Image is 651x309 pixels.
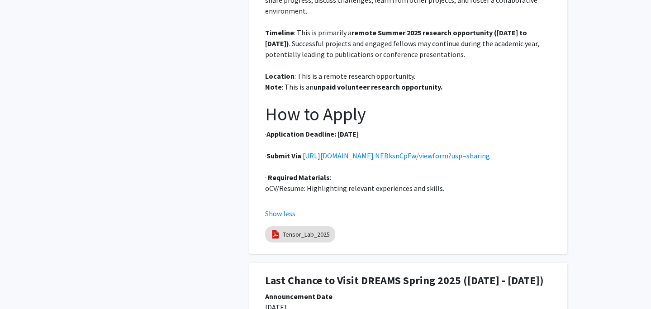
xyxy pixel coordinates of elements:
[266,129,359,138] strong: Application Deadline: [DATE]
[265,172,551,183] p: :
[265,274,551,287] h1: Last Chance to Visit DREAMS Spring 2025 ([DATE] - [DATE])
[265,28,528,48] strong: remote Summer 2025 research opportunity ([DATE] to [DATE])
[283,230,330,239] a: Tensor_Lab_2025
[266,151,301,160] strong: Submit Via
[314,82,442,91] strong: unpaid volunteer research opportunity.
[265,71,551,81] p: : This is a remote research opportunity.
[265,291,551,302] div: Announcement Date
[265,183,551,194] p: CV/Resume: Highlighting relevant experiences and skills.
[265,129,266,138] span: ·
[265,82,282,91] strong: Note
[265,71,295,81] strong: Location
[268,173,330,182] strong: Required Materials
[265,103,551,125] h1: How to Apply
[265,150,551,161] p: :
[265,184,269,193] span: o
[265,27,551,60] p: : This is primarily a . Successful projects and engaged fellows may continue during the academic ...
[265,173,266,182] span: ·
[265,81,551,92] p: : This is an
[7,268,38,302] iframe: Chat
[265,208,295,219] button: Show less
[303,151,490,160] a: [URL][DOMAIN_NAME] NEBksnCpFw/viewform?usp=sharing
[265,28,294,37] strong: Timeline
[265,151,266,160] span: ·
[271,229,280,239] img: pdf_icon.png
